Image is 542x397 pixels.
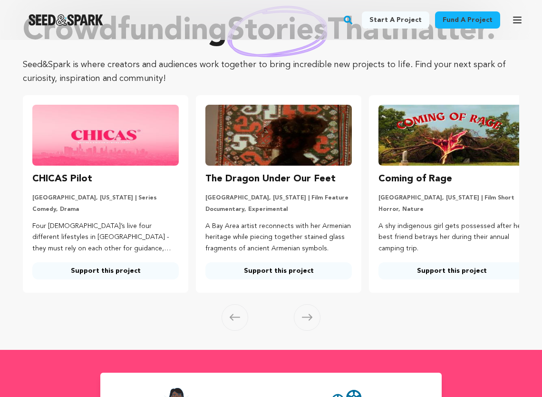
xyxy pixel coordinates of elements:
a: Seed&Spark Homepage [29,14,103,26]
a: Fund a project [435,11,500,29]
p: Four [DEMOGRAPHIC_DATA]’s live four different lifestyles in [GEOGRAPHIC_DATA] - they must rely on... [32,221,179,255]
p: Documentary, Experimental [205,206,352,213]
p: A shy indigenous girl gets possessed after her best friend betrays her during their annual campin... [378,221,525,255]
a: Support this project [205,262,352,279]
img: Coming of Rage image [378,105,525,166]
p: Seed&Spark is where creators and audiences work together to bring incredible new projects to life... [23,58,519,86]
h3: The Dragon Under Our Feet [205,171,336,187]
a: Support this project [378,262,525,279]
p: [GEOGRAPHIC_DATA], [US_STATE] | Film Feature [205,194,352,202]
p: A Bay Area artist reconnects with her Armenian heritage while piecing together stained glass frag... [205,221,352,255]
p: [GEOGRAPHIC_DATA], [US_STATE] | Film Short [378,194,525,202]
h3: CHICAS Pilot [32,171,92,187]
a: Support this project [32,262,179,279]
img: The Dragon Under Our Feet image [205,105,352,166]
p: Horror, Nature [378,206,525,213]
img: CHICAS Pilot image [32,105,179,166]
a: Start a project [362,11,429,29]
p: Comedy, Drama [32,206,179,213]
p: [GEOGRAPHIC_DATA], [US_STATE] | Series [32,194,179,202]
img: Seed&Spark Logo Dark Mode [29,14,103,26]
p: Crowdfunding that . [23,12,519,50]
h3: Coming of Rage [378,171,452,187]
